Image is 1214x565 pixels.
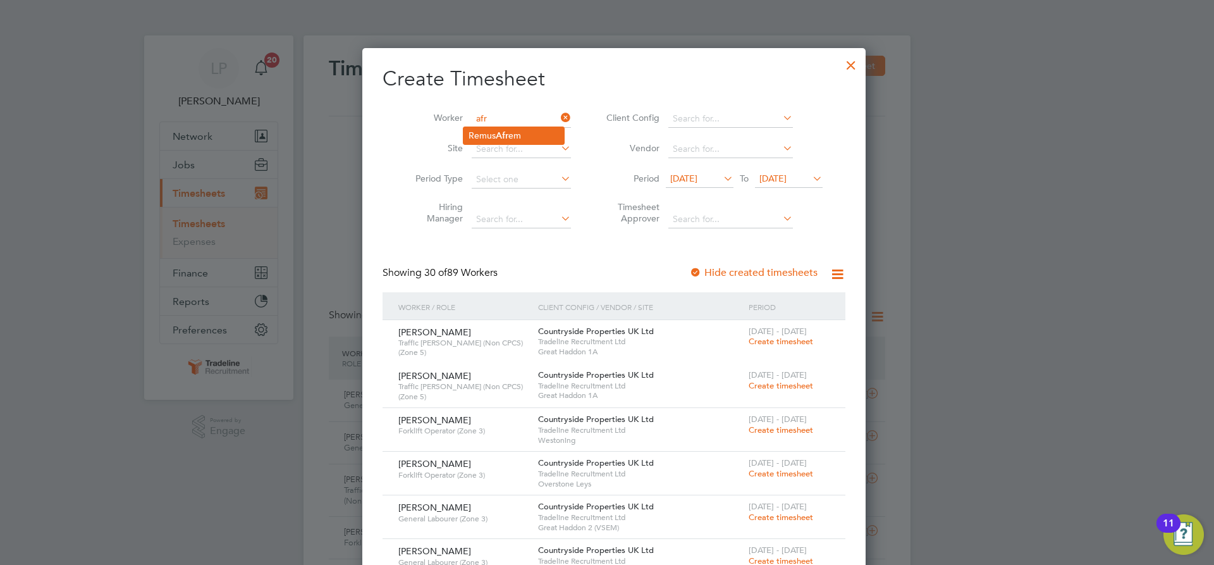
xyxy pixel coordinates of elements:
[383,266,500,280] div: Showing
[538,457,654,468] span: Countryside Properties UK Ltd
[406,201,463,224] label: Hiring Manager
[472,211,571,228] input: Search for...
[603,201,659,224] label: Timesheet Approver
[398,514,529,524] span: General Labourer (Zone 3)
[538,512,742,523] span: Tradeline Recruitment Ltd
[749,336,813,347] span: Create timesheet
[383,66,845,92] h2: Create Timesheet
[538,501,654,512] span: Countryside Properties UK Ltd
[538,479,742,489] span: Overstone Leys
[463,127,564,144] li: Remus em
[538,337,742,347] span: Tradeline Recruitment Ltd
[668,140,793,158] input: Search for...
[538,469,742,479] span: Tradeline Recruitment Ltd
[406,112,463,123] label: Worker
[538,545,654,556] span: Countryside Properties UK Ltd
[535,292,745,321] div: Client Config / Vendor / Site
[496,130,508,141] b: Afr
[603,142,659,154] label: Vendor
[398,502,471,513] span: [PERSON_NAME]
[538,425,742,435] span: Tradeline Recruitment Ltd
[749,326,807,337] span: [DATE] - [DATE]
[538,347,742,357] span: Great Haddon 1A
[668,211,793,228] input: Search for...
[538,381,742,391] span: Tradeline Recruitment Ltd
[538,369,654,380] span: Countryside Properties UK Ltd
[398,470,529,480] span: Forklift Operator (Zone 3)
[749,501,807,512] span: [DATE] - [DATE]
[538,326,654,337] span: Countryside Properties UK Ltd
[749,545,807,556] span: [DATE] - [DATE]
[398,545,471,557] span: [PERSON_NAME]
[538,523,742,533] span: Great Haddon 2 (VSEM)
[398,382,529,401] span: Traffic [PERSON_NAME] (Non CPCS) (Zone 5)
[472,110,571,128] input: Search for...
[398,338,529,357] span: Traffic [PERSON_NAME] (Non CPCS) (Zone 5)
[538,435,742,445] span: Westoning
[745,292,833,321] div: Period
[406,142,463,154] label: Site
[689,266,818,279] label: Hide created timesheets
[424,266,498,279] span: 89 Workers
[749,457,807,468] span: [DATE] - [DATE]
[749,468,813,479] span: Create timesheet
[1163,523,1174,540] div: 11
[398,326,471,338] span: [PERSON_NAME]
[668,110,793,128] input: Search for...
[398,458,471,469] span: [PERSON_NAME]
[406,173,463,184] label: Period Type
[670,173,697,184] span: [DATE]
[398,370,471,382] span: [PERSON_NAME]
[398,414,471,426] span: [PERSON_NAME]
[603,112,659,123] label: Client Config
[424,266,447,279] span: 30 of
[395,292,535,321] div: Worker / Role
[749,414,807,425] span: [DATE] - [DATE]
[749,512,813,523] span: Create timesheet
[472,140,571,158] input: Search for...
[759,173,787,184] span: [DATE]
[398,426,529,436] span: Forklift Operator (Zone 3)
[603,173,659,184] label: Period
[538,390,742,400] span: Great Haddon 1A
[736,170,752,187] span: To
[1163,514,1204,555] button: Open Resource Center, 11 new notifications
[538,414,654,425] span: Countryside Properties UK Ltd
[749,369,807,380] span: [DATE] - [DATE]
[749,380,813,391] span: Create timesheet
[749,425,813,435] span: Create timesheet
[472,171,571,189] input: Select one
